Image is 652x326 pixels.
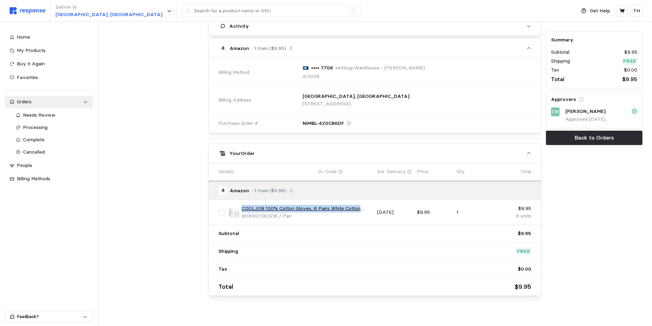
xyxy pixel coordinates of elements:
[565,116,637,123] p: Approved [DATE]
[5,31,93,43] a: Home
[417,168,429,175] p: Price
[496,205,531,212] p: $9.95
[55,3,162,11] p: Deliver to
[575,133,614,142] p: Back to Orders
[577,4,614,17] button: Get Help
[5,96,93,108] a: Orders
[303,93,409,100] p: [GEOGRAPHIC_DATA], [GEOGRAPHIC_DATA]
[23,149,45,155] span: Cancelled
[11,146,93,158] a: Cancelled
[218,230,239,237] p: Subtotal
[551,66,559,74] p: Tax
[623,57,636,65] p: Free
[349,7,358,15] div: /
[23,124,48,130] span: Processing
[303,120,344,127] p: NIMBL-420CB6DF
[218,69,250,76] span: Billing Method
[457,168,465,175] p: Qty
[5,44,93,57] a: My Products
[229,23,249,30] h5: Activity
[520,168,531,175] p: Total
[218,96,251,104] span: Billing Address
[551,49,570,56] p: Subtotal
[10,7,46,14] img: svg%3e
[218,168,234,175] p: Vendor
[17,175,50,182] span: Billing Methods
[5,159,93,172] a: People
[209,16,541,36] button: Activity
[23,136,44,143] span: Complete
[496,212,531,220] p: 6 units
[23,112,55,118] span: Needs Review
[242,213,273,219] span: B0BXD72K3Z
[417,209,452,216] p: $9.95
[551,108,559,116] p: SW
[11,121,93,134] a: Processing
[5,71,93,84] a: Favorites
[17,162,32,168] span: People
[229,150,255,157] h5: Your Order
[209,144,541,163] button: YourOrder
[209,39,541,58] button: Amazon· 1 Item ($9.95)
[5,311,92,322] button: Feedback?
[518,230,531,237] p: $9.95
[273,213,292,219] span: | 6 / Pair
[55,11,162,18] p: [GEOGRAPHIC_DATA], [GEOGRAPHIC_DATA]
[515,282,531,292] p: $9.95
[457,209,491,216] p: 1
[17,47,46,53] span: My Products
[252,187,286,195] p: · 1 Item ($9.95)
[624,66,637,74] p: $0.00
[377,209,412,216] p: [DATE]
[551,96,576,103] h5: Approvers
[17,314,83,320] p: Feedback?
[590,7,610,15] p: Get Help
[252,45,286,52] p: · 1 Item ($9.95)
[518,265,531,273] p: $0.00
[209,163,541,295] div: YourOrder
[630,5,642,17] button: TH
[551,75,564,83] p: Total
[546,131,642,145] button: Back to Orders
[229,208,239,218] img: 71A195P9y2L._AC_SX466_.jpg
[551,57,570,65] p: Shipping
[209,58,541,133] div: Amazon· 1 Item ($9.95)
[318,168,337,175] p: GL Code
[194,5,346,17] input: Search for a product name or SKU
[17,98,81,106] div: Orders
[17,34,30,40] span: Home
[303,73,319,80] p: 4/2029
[17,74,38,80] span: Favorites
[377,168,406,175] p: Est. Delivery
[230,187,249,195] p: Amazon
[311,64,333,72] p: •••• 7708
[303,66,309,70] img: svg%3e
[17,61,45,67] span: Buy It Again
[242,205,372,212] a: COOLJOB 100% Cotton Gloves, 6 Pairs White Cotton Gloves for Dry Hands Moisturizing & [MEDICAL_DAT...
[11,109,93,121] a: Needs Review
[622,75,637,83] p: $9.95
[5,173,93,185] a: Billing Methods
[551,36,637,43] h5: Summary
[11,134,93,146] a: Complete
[303,100,409,108] p: [STREET_ADDRESS]
[517,248,530,255] p: Free
[218,282,233,292] p: Total
[5,58,93,70] a: Buy It Again
[335,64,425,72] p: • Kitting/Warehouse - [PERSON_NAME]
[230,45,249,52] p: Amazon
[218,265,227,273] p: Tax
[633,7,640,15] p: TH
[218,248,238,255] p: Shipping
[624,49,637,56] p: $9.95
[565,108,605,115] p: [PERSON_NAME]
[218,120,258,127] span: Purchase Order #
